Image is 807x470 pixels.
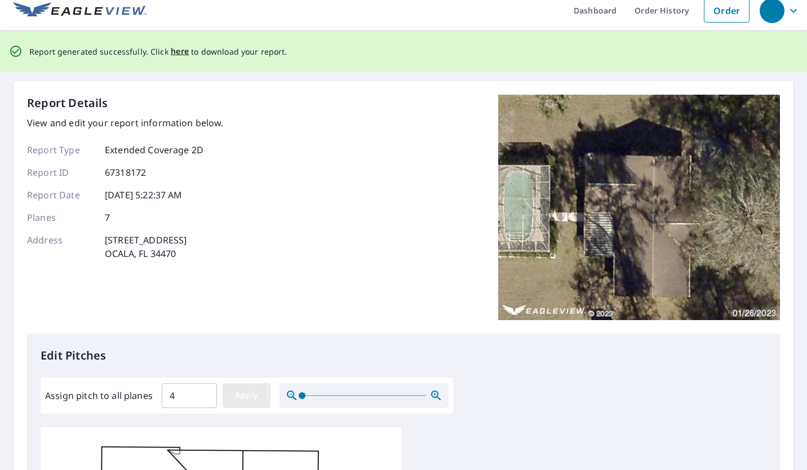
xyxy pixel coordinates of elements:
p: Edit Pitches [41,347,766,364]
p: Report Type [27,143,95,157]
span: Apply [232,388,261,402]
p: Report Date [27,188,95,202]
p: View and edit your report information below. [27,116,224,130]
img: EV Logo [14,2,147,19]
p: Planes [27,211,95,224]
label: Assign pitch to all planes [45,389,153,402]
p: Report Details [27,95,108,112]
p: Extended Coverage 2D [105,143,203,157]
button: Apply [223,383,271,408]
p: 67318172 [105,166,146,179]
input: 00.0 [162,380,217,411]
p: Report ID [27,166,95,179]
p: [STREET_ADDRESS] OCALA, FL 34470 [105,233,187,260]
p: [DATE] 5:22:37 AM [105,188,183,202]
p: Report generated successfully. Click to download your report. [29,45,287,59]
p: 7 [105,211,110,224]
p: Address [27,233,95,260]
img: Top image [498,95,780,320]
button: here [171,45,189,59]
